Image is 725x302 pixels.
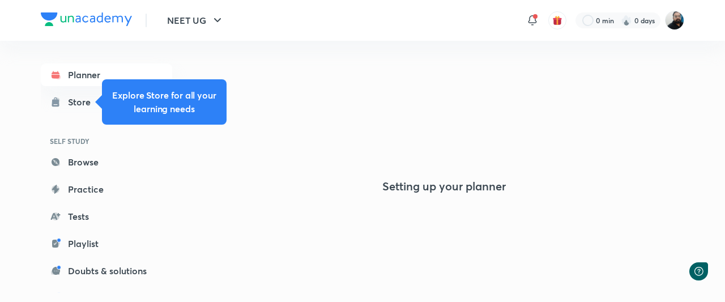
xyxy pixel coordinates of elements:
[160,9,231,32] button: NEET UG
[41,91,172,113] a: Store
[41,205,172,228] a: Tests
[68,95,97,109] div: Store
[41,260,172,282] a: Doubts & solutions
[111,88,217,116] h5: Explore Store for all your learning needs
[41,151,172,173] a: Browse
[621,15,632,26] img: streak
[41,12,132,26] img: Company Logo
[548,11,566,29] button: avatar
[41,63,172,86] a: Planner
[41,131,172,151] h6: SELF STUDY
[382,180,506,193] h4: Setting up your planner
[552,15,562,25] img: avatar
[41,12,132,29] a: Company Logo
[41,178,172,201] a: Practice
[624,258,713,290] iframe: Help widget launcher
[41,232,172,255] a: Playlist
[665,11,684,30] img: Sumit Kumar Agrawal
